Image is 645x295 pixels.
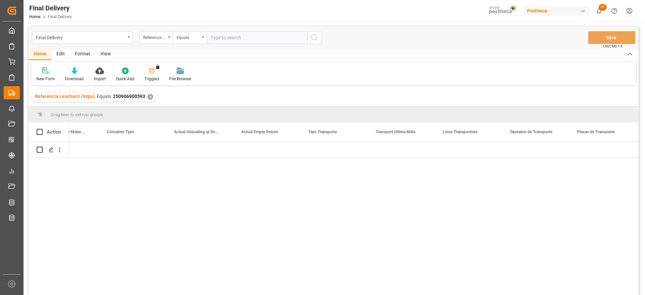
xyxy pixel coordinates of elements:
span: Linea Transportista [443,130,477,134]
span: Tipo Transporte [308,130,337,134]
span: Referencia Leschaco (Impo) [35,94,95,99]
div: ✕ [147,94,153,100]
span: Transport Ultima Milla [376,130,415,134]
div: Quick Add [116,76,134,82]
div: Final Delivery [36,33,125,41]
div: Equals [177,33,200,41]
span: Placas de Transporte [577,130,615,134]
span: 31 [599,4,607,11]
div: Import [94,76,106,82]
div: Edit [51,49,70,60]
input: Type to search [207,31,307,44]
button: open menu [32,31,133,44]
div: Home [29,49,51,60]
div: Pochteca [524,6,589,16]
span: Ctrl/CMD + S [603,44,622,49]
button: search button [307,31,321,44]
span: Actual Unloading at Destination [174,130,219,134]
span: Actual Empty Return [241,130,278,134]
div: View [95,49,116,60]
button: Pochteca [524,4,592,17]
div: Final Delivery [29,3,72,13]
div: Format [70,49,95,60]
div: File Browser [169,76,191,82]
button: show 31 new notifications [592,3,607,18]
span: Operador de Transporte [510,130,552,134]
a: Home [29,14,40,19]
div: Action [47,129,61,135]
div: Referencia Leschaco (Impo) [143,33,166,41]
div: New Form [36,76,55,82]
button: Help Center [607,3,622,18]
span: Equals [97,94,111,99]
img: pochtecaImg.jpg_1689854062.jpg [487,5,520,17]
span: 250906900593 [113,94,145,99]
div: Download [65,76,84,82]
button: open menu [173,31,207,44]
span: Container Type [107,130,134,134]
div: Press SPACE to select this row. [29,142,69,158]
button: open menu [139,31,173,44]
button: Save [588,31,635,44]
span: Drag here to set row groups [51,112,103,117]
